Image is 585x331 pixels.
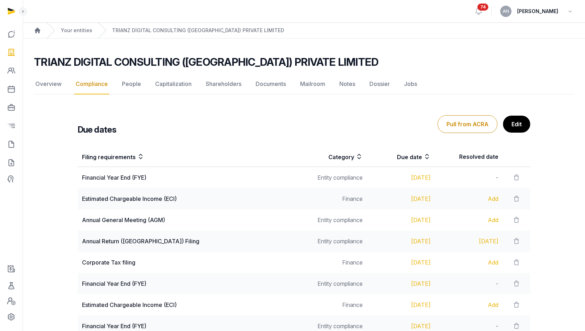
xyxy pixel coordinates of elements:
div: [DATE] [371,173,431,182]
h2: TRIANZ DIGITAL CONSULTING ([GEOGRAPHIC_DATA]) PRIVATE LIMITED [34,56,378,68]
th: Category [299,147,367,167]
td: Entity compliance [299,209,367,231]
div: Corporate Tax filing [82,258,295,267]
div: [DATE] [371,279,431,288]
a: Compliance [74,74,109,94]
a: Dossier [368,74,391,94]
a: People [121,74,142,94]
div: Add [439,216,498,224]
nav: Breadcrumb [23,23,585,39]
td: Entity compliance [299,231,367,252]
td: Entity compliance [299,167,367,188]
a: Mailroom [299,74,327,94]
div: Add [439,258,498,267]
a: Jobs [403,74,419,94]
div: Estimated Chargeable Income (ECI) [82,301,295,309]
div: [DATE] [371,258,431,267]
div: Annual General Meeting (AGM) [82,216,295,224]
h3: Due dates [78,124,117,135]
th: Filing requirements [78,147,299,167]
div: [DATE] [371,301,431,309]
div: [DATE] [439,237,498,245]
a: Your entities [61,27,92,34]
div: Annual Return ([GEOGRAPHIC_DATA]) Filing [82,237,295,245]
a: Overview [34,74,63,94]
a: Notes [338,74,357,94]
div: Add [439,194,498,203]
th: Due date [367,147,435,167]
a: Capitalization [154,74,193,94]
div: [DATE] [371,237,431,245]
div: [DATE] [371,216,431,224]
span: AN [503,9,509,13]
span: [PERSON_NAME] [517,7,558,16]
div: Financial Year End (FYE) [82,322,295,330]
td: Finance [299,294,367,315]
nav: Tabs [34,74,574,94]
div: [DATE] [371,322,431,330]
a: Edit [503,116,530,133]
button: Pull from ACRA [438,115,497,133]
div: [DATE] [371,194,431,203]
div: Estimated Chargeable Income (ECI) [82,194,295,203]
div: Add [439,301,498,309]
button: AN [500,6,511,17]
div: - [439,322,498,330]
a: Documents [254,74,287,94]
th: Resolved date [435,147,503,167]
td: Finance [299,252,367,273]
div: Financial Year End (FYE) [82,173,295,182]
div: - [439,279,498,288]
a: Shareholders [204,74,243,94]
a: TRIANZ DIGITAL CONSULTING ([GEOGRAPHIC_DATA]) PRIVATE LIMITED [112,27,284,34]
div: Financial Year End (FYE) [82,279,295,288]
td: Finance [299,188,367,209]
span: 74 [478,4,489,11]
td: Entity compliance [299,273,367,294]
div: - [439,173,498,182]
